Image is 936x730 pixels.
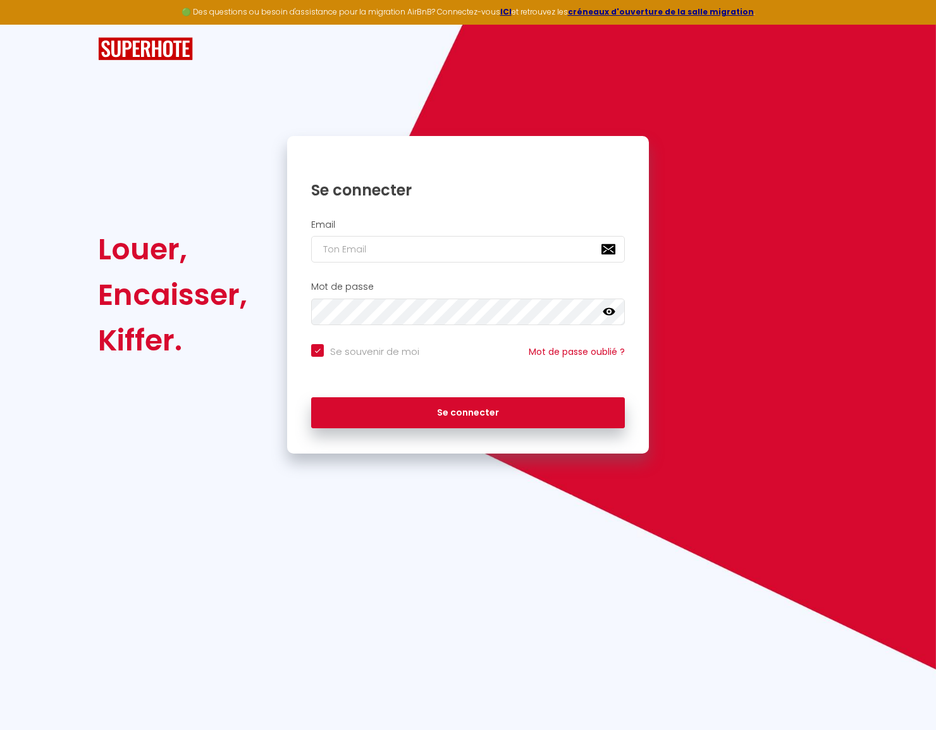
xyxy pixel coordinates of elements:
[311,180,625,200] h1: Se connecter
[568,6,754,17] a: créneaux d'ouverture de la salle migration
[311,281,625,292] h2: Mot de passe
[529,345,625,358] a: Mot de passe oublié ?
[98,37,193,61] img: SuperHote logo
[98,318,247,363] div: Kiffer.
[311,397,625,429] button: Se connecter
[500,6,512,17] a: ICI
[98,272,247,318] div: Encaisser,
[98,226,247,272] div: Louer,
[311,220,625,230] h2: Email
[311,236,625,263] input: Ton Email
